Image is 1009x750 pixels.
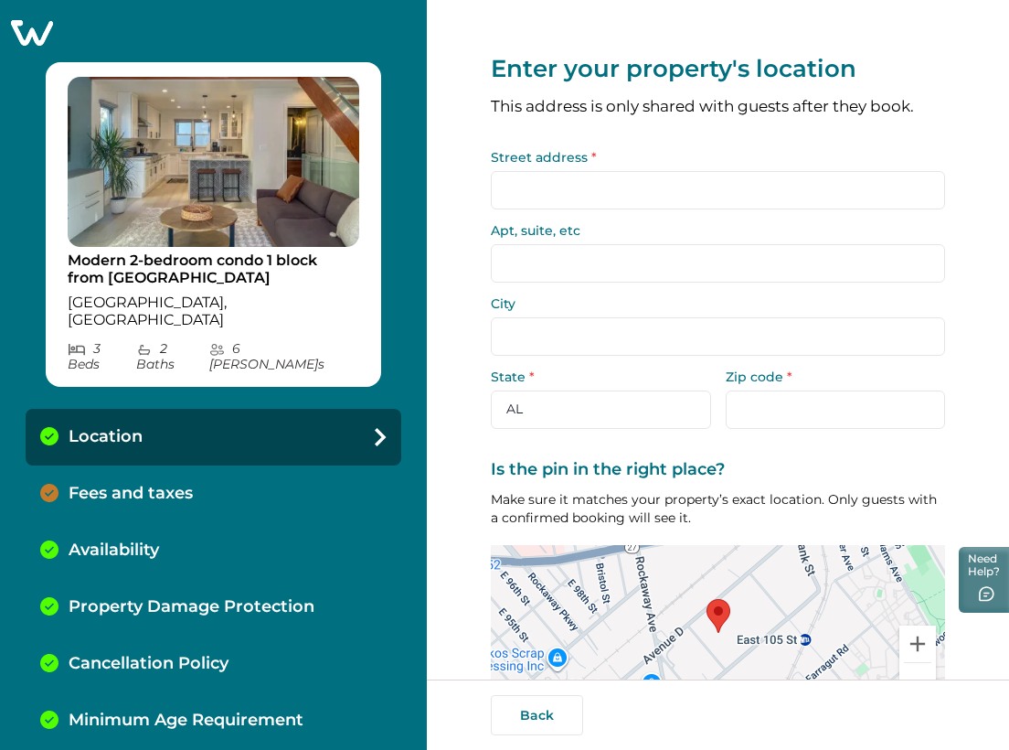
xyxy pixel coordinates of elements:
p: [GEOGRAPHIC_DATA], [GEOGRAPHIC_DATA] [68,294,359,329]
label: Street address [491,151,934,164]
p: 6 [PERSON_NAME] s [209,341,360,372]
label: Apt, suite, etc [491,224,934,237]
label: Is the pin in the right place? [491,460,934,480]
button: Back [491,695,583,735]
p: This address is only shared with guests after they book. [491,99,945,114]
p: Modern 2-bedroom condo 1 block from [GEOGRAPHIC_DATA] [68,252,359,287]
button: Zoom out [899,663,936,700]
p: Fees and taxes [69,484,193,504]
img: propertyImage_Modern 2-bedroom condo 1 block from Venice beach [68,77,359,247]
label: State [491,370,700,383]
p: Availability [69,541,159,561]
p: 2 Bath s [136,341,208,372]
p: Make sure it matches your property’s exact location. Only guests with a confirmed booking will se... [491,490,945,527]
label: Zip code [726,370,935,383]
p: Enter your property's location [491,55,945,84]
p: Cancellation Policy [69,654,228,674]
label: City [491,297,934,310]
p: Location [69,427,143,447]
p: 3 Bed s [68,341,136,372]
button: Zoom in [899,626,936,662]
p: Minimum Age Requirement [69,711,303,731]
p: Property Damage Protection [69,597,314,617]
